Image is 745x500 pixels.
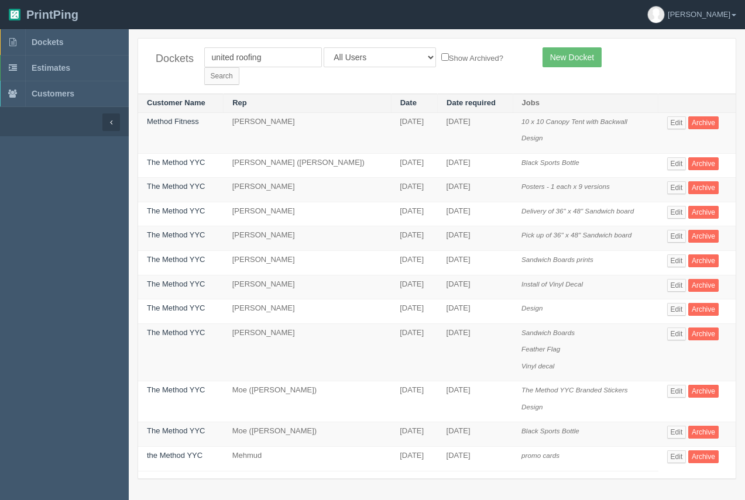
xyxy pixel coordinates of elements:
[438,202,513,226] td: [DATE]
[224,153,392,178] td: [PERSON_NAME] ([PERSON_NAME])
[667,303,686,316] a: Edit
[204,47,322,67] input: Customer Name
[224,323,392,381] td: [PERSON_NAME]
[521,182,610,190] i: Posters - 1 each x 9 versions
[438,381,513,422] td: [DATE]
[521,280,583,288] i: Install of Vinyl Decal
[224,226,392,251] td: [PERSON_NAME]
[688,327,719,340] a: Archive
[688,230,719,243] a: Archive
[391,275,437,299] td: [DATE]
[400,98,417,107] a: Date
[147,206,205,215] a: The Method YYC
[521,451,559,459] i: promo cards
[667,279,686,292] a: Edit
[391,153,437,178] td: [DATE]
[688,303,719,316] a: Archive
[147,117,199,126] a: Method Fitness
[204,67,239,85] input: Search
[391,299,437,324] td: [DATE]
[667,450,686,463] a: Edit
[391,422,437,447] td: [DATE]
[521,386,628,394] i: The Method YYC Branded Stickers
[147,158,205,167] a: The Method YYC
[667,230,686,243] a: Edit
[688,116,719,129] a: Archive
[147,98,205,107] a: Customer Name
[441,53,449,61] input: Show Archived?
[688,426,719,439] a: Archive
[688,157,719,170] a: Archive
[513,94,658,113] th: Jobs
[521,329,575,336] i: Sandwich Boards
[391,323,437,381] td: [DATE]
[32,63,70,73] span: Estimates
[521,134,543,142] i: Design
[521,427,579,435] i: Black Sports Bottle
[224,178,392,202] td: [PERSON_NAME]
[438,447,513,471] td: [DATE]
[224,447,392,471] td: Mehmud
[521,207,634,215] i: Delivery of 36" x 48" Sandwich board
[147,304,205,312] a: The Method YYC
[688,279,719,292] a: Archive
[391,381,437,422] td: [DATE]
[521,158,579,166] i: Black Sports Bottle
[521,118,627,125] i: 10 x 10 Canopy Tent with Backwall
[521,231,631,239] i: Pick up of 36" x 48" Sandwich board
[438,226,513,251] td: [DATE]
[688,450,719,463] a: Archive
[391,447,437,471] td: [DATE]
[224,202,392,226] td: [PERSON_NAME]
[438,112,513,153] td: [DATE]
[438,178,513,202] td: [DATE]
[521,403,543,411] i: Design
[391,226,437,251] td: [DATE]
[688,254,719,267] a: Archive
[224,422,392,447] td: Moe ([PERSON_NAME])
[521,345,560,353] i: Feather Flag
[232,98,247,107] a: Rep
[667,426,686,439] a: Edit
[32,89,74,98] span: Customers
[441,51,503,64] label: Show Archived?
[391,250,437,275] td: [DATE]
[521,362,554,370] i: Vinyl decal
[667,116,686,129] a: Edit
[438,250,513,275] td: [DATE]
[648,6,664,23] img: avatar_default-7531ab5dedf162e01f1e0bb0964e6a185e93c5c22dfe317fb01d7f8cd2b1632c.jpg
[224,275,392,299] td: [PERSON_NAME]
[667,385,686,398] a: Edit
[147,230,205,239] a: The Method YYC
[667,327,686,340] a: Edit
[447,98,496,107] a: Date required
[667,206,686,219] a: Edit
[32,37,63,47] span: Dockets
[438,323,513,381] td: [DATE]
[667,254,686,267] a: Edit
[224,381,392,422] td: Moe ([PERSON_NAME])
[438,153,513,178] td: [DATE]
[224,299,392,324] td: [PERSON_NAME]
[147,426,205,435] a: The Method YYC
[147,255,205,264] a: The Method YYC
[147,328,205,337] a: The Method YYC
[391,112,437,153] td: [DATE]
[391,178,437,202] td: [DATE]
[688,181,719,194] a: Archive
[438,275,513,299] td: [DATE]
[688,385,719,398] a: Archive
[391,202,437,226] td: [DATE]
[156,53,187,65] h4: Dockets
[9,9,20,20] img: logo-3e63b451c926e2ac314895c53de4908e5d424f24456219fb08d385ab2e579770.png
[147,182,205,191] a: The Method YYC
[147,280,205,288] a: The Method YYC
[688,206,719,219] a: Archive
[438,299,513,324] td: [DATE]
[224,112,392,153] td: [PERSON_NAME]
[543,47,602,67] a: New Docket
[147,451,202,460] a: the Method YYC
[521,304,543,312] i: Design
[224,250,392,275] td: [PERSON_NAME]
[667,181,686,194] a: Edit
